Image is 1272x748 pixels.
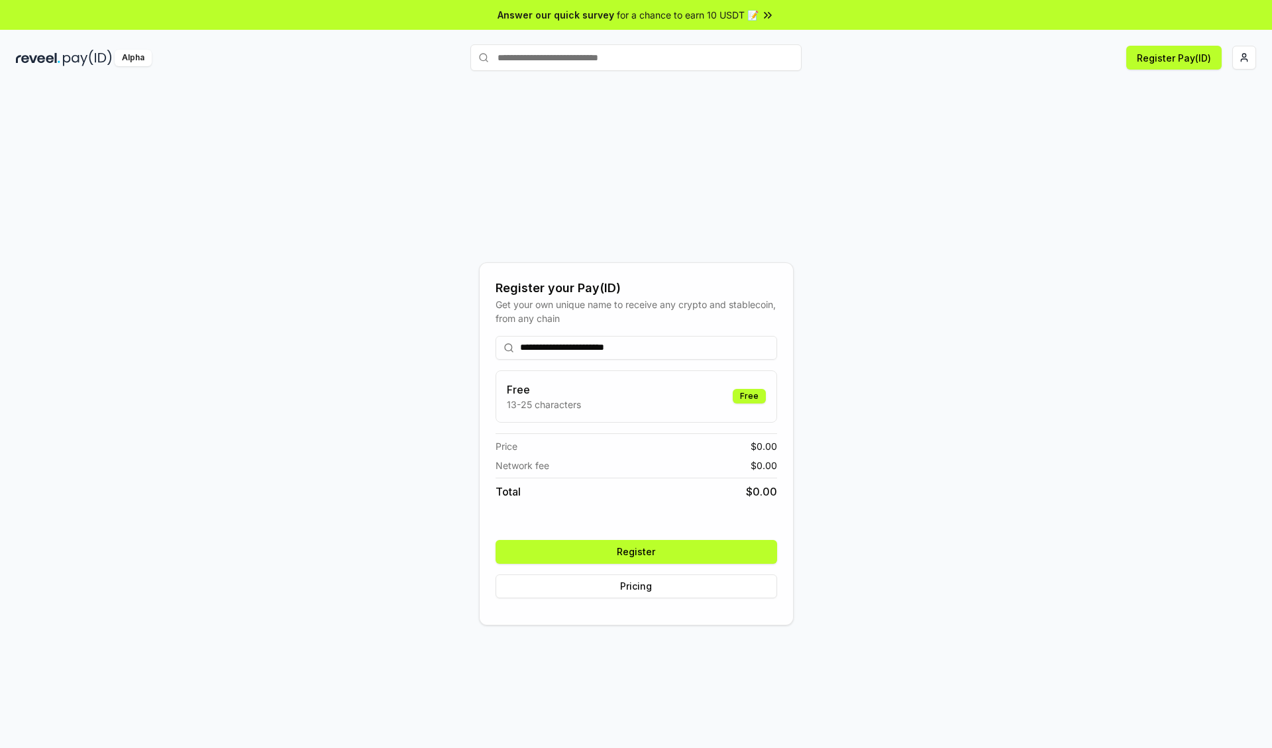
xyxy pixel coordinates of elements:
[498,8,614,22] span: Answer our quick survey
[746,484,777,500] span: $ 0.00
[63,50,112,66] img: pay_id
[733,389,766,403] div: Free
[496,484,521,500] span: Total
[507,398,581,411] p: 13-25 characters
[115,50,152,66] div: Alpha
[496,279,777,297] div: Register your Pay(ID)
[507,382,581,398] h3: Free
[751,439,777,453] span: $ 0.00
[496,540,777,564] button: Register
[496,458,549,472] span: Network fee
[496,574,777,598] button: Pricing
[617,8,759,22] span: for a chance to earn 10 USDT 📝
[16,50,60,66] img: reveel_dark
[751,458,777,472] span: $ 0.00
[1126,46,1222,70] button: Register Pay(ID)
[496,439,517,453] span: Price
[496,297,777,325] div: Get your own unique name to receive any crypto and stablecoin, from any chain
